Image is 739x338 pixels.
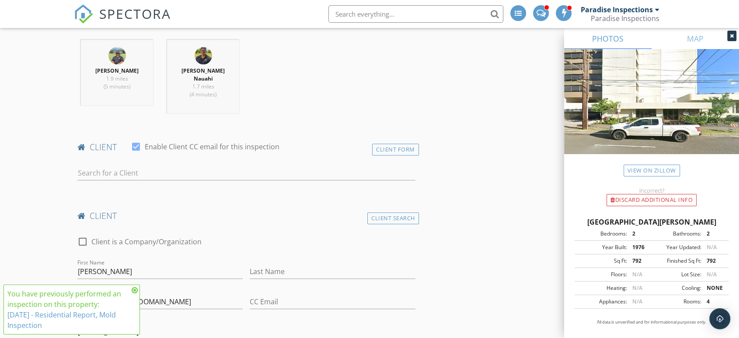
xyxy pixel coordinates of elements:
[190,91,216,98] span: (4 minutes)
[652,230,701,238] div: Bathrooms:
[652,243,701,251] div: Year Updated:
[95,67,139,74] strong: [PERSON_NAME]
[577,243,627,251] div: Year Built:
[577,284,627,292] div: Heating:
[701,284,726,292] div: NONE
[91,237,202,246] label: Client is a Company/Organization
[99,4,171,23] span: SPECTORA
[581,5,653,14] div: Paradise Inspections
[575,319,729,325] p: All data is unverified and for informational purposes only.
[564,49,739,175] img: streetview
[577,271,627,278] div: Floors:
[77,166,415,180] input: Search for a Client
[709,308,730,329] div: Open Intercom Messenger
[7,310,116,330] a: [DATE] - Residential Report, Mold Inspection
[145,142,279,151] label: Enable Client CC email for this inspection
[627,257,652,265] div: 792
[74,4,93,24] img: The Best Home Inspection Software - Spectora
[652,28,739,49] a: MAP
[192,83,214,90] span: 1.7 miles
[652,257,701,265] div: Finished Sq Ft:
[575,217,729,227] div: [GEOGRAPHIC_DATA][PERSON_NAME]
[577,298,627,306] div: Appliances:
[701,230,726,238] div: 2
[77,141,415,153] h4: client
[652,284,701,292] div: Cooling:
[577,230,627,238] div: Bedrooms:
[106,75,128,82] span: 1.9 miles
[577,257,627,265] div: Sq Ft:
[367,212,419,224] div: Client Search
[627,243,652,251] div: 1976
[624,165,680,176] a: View on Zillow
[77,210,415,222] h4: client
[632,298,642,305] span: N/A
[181,67,225,82] strong: [PERSON_NAME] Nauahi
[104,83,130,90] span: (5 minutes)
[564,187,739,194] div: Incorrect?
[632,271,642,278] span: N/A
[328,5,503,23] input: Search everything...
[701,298,726,306] div: 4
[652,298,701,306] div: Rooms:
[632,284,642,292] span: N/A
[108,47,126,64] img: img_1984.jpeg
[591,14,659,23] div: Paradise Inspections
[372,144,419,155] div: Client Form
[607,194,697,206] div: Discard Additional info
[7,289,129,331] div: You have previously performed an inspection on this property:
[706,243,716,251] span: N/A
[627,230,652,238] div: 2
[195,47,212,64] img: d0180cea8ba347a880e9ac022dad87ef.jpeg
[706,271,716,278] span: N/A
[74,12,171,30] a: SPECTORA
[652,271,701,278] div: Lot Size:
[701,257,726,265] div: 792
[564,28,652,49] a: PHOTOS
